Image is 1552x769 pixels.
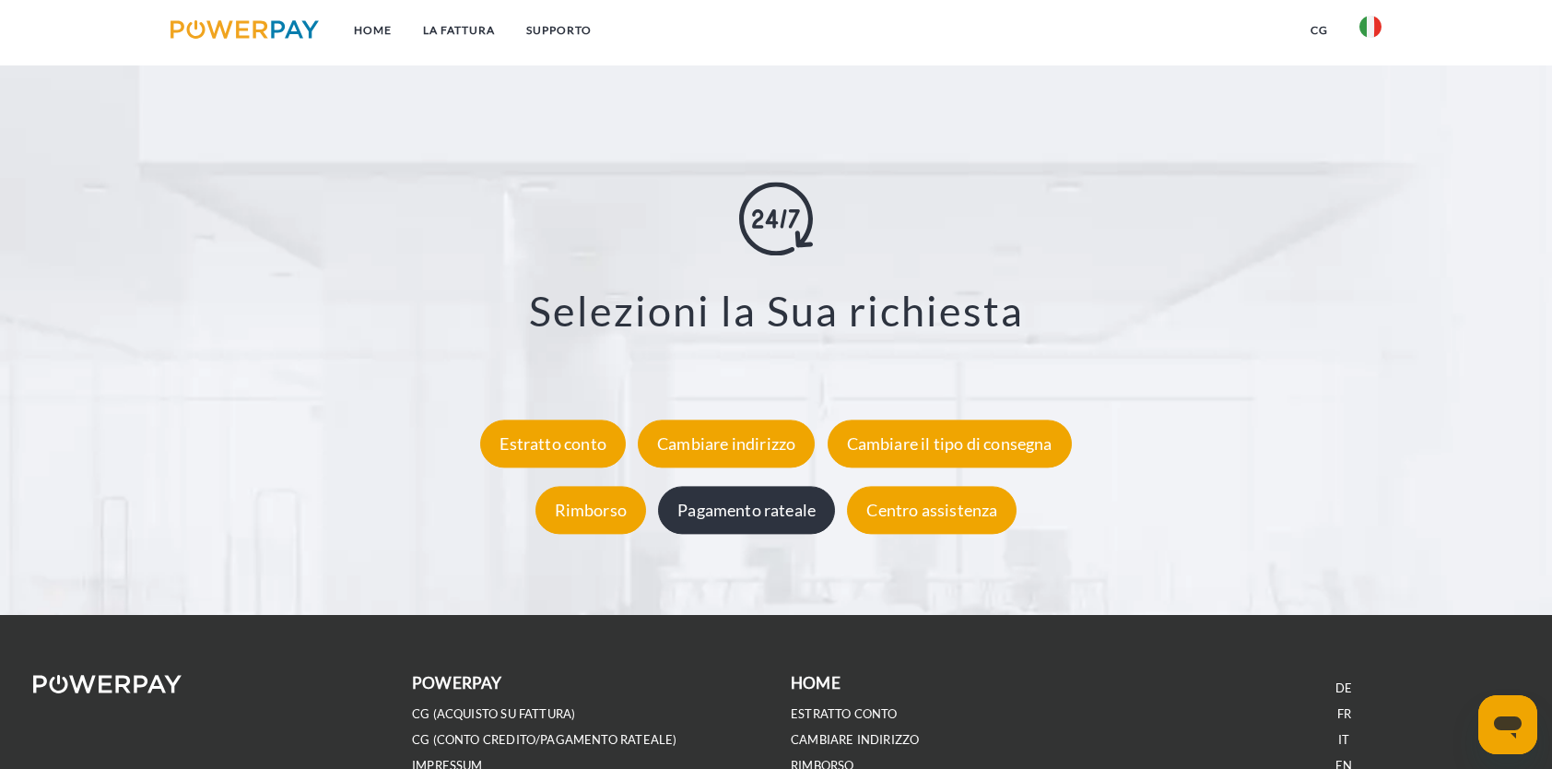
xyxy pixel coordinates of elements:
[407,14,511,47] a: LA FATTURA
[1335,680,1352,696] a: DE
[100,286,1452,337] h3: Selezioni la Sua richiesta
[1359,16,1382,38] img: it
[739,183,813,256] img: online-shopping.svg
[535,486,646,534] div: Rimborso
[842,500,1021,520] a: Centro assistenza
[653,500,840,520] a: Pagamento rateale
[1295,14,1344,47] a: CG
[1478,695,1537,754] iframe: Pulsante per aprire la finestra di messaggistica
[33,675,182,693] img: logo-powerpay-white.svg
[658,486,835,534] div: Pagamento rateale
[531,500,651,520] a: Rimborso
[480,420,626,467] div: Estratto conto
[170,20,319,39] img: logo-powerpay.svg
[412,706,575,722] a: CG (Acquisto su fattura)
[338,14,407,47] a: Home
[791,673,841,692] b: Home
[511,14,607,47] a: Supporto
[1337,706,1351,722] a: FR
[476,433,630,454] a: Estratto conto
[828,420,1072,467] div: Cambiare il tipo di consegna
[847,486,1017,534] div: Centro assistenza
[791,706,898,722] a: ESTRATTO CONTO
[412,673,501,692] b: POWERPAY
[791,732,919,748] a: CAMBIARE INDIRIZZO
[823,433,1076,454] a: Cambiare il tipo di consegna
[1338,732,1349,748] a: IT
[638,420,815,467] div: Cambiare indirizzo
[412,732,676,748] a: CG (Conto Credito/Pagamento rateale)
[633,433,819,454] a: Cambiare indirizzo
